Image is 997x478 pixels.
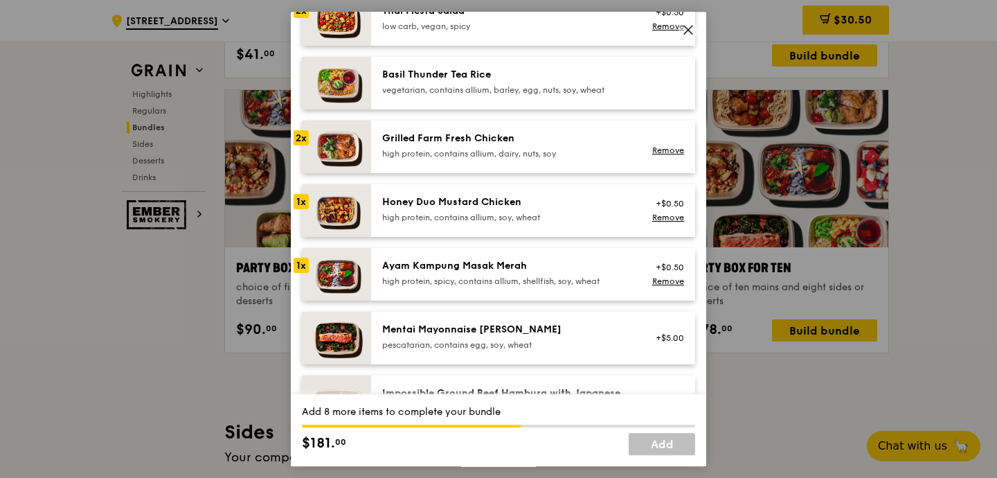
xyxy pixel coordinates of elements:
[647,7,684,18] div: +$0.50
[382,21,631,32] div: low carb, vegan, spicy
[382,212,631,223] div: high protein, contains allium, soy, wheat
[629,433,695,455] a: Add
[382,85,631,96] div: vegetarian, contains allium, barley, egg, nuts, soy, wheat
[302,248,371,301] img: daily_normal_Ayam_Kampung_Masak_Merah_Horizontal_.jpg
[382,276,631,287] div: high protein, spicy, contains allium, shellfish, soy, wheat
[302,433,335,454] span: $181.
[382,132,631,145] div: Grilled Farm Fresh Chicken
[652,276,684,286] a: Remove
[647,198,684,209] div: +$0.50
[652,213,684,222] a: Remove
[382,148,631,159] div: high protein, contains allium, dairy, nuts, soy
[335,436,346,448] span: 00
[382,259,631,273] div: Ayam Kampung Masak Merah
[294,3,309,18] div: 2x
[294,194,309,209] div: 1x
[294,130,309,145] div: 2x
[302,121,371,173] img: daily_normal_HORZ-Grilled-Farm-Fresh-Chicken.jpg
[382,68,631,82] div: Basil Thunder Tea Rice
[647,262,684,273] div: +$0.50
[302,375,371,442] img: daily_normal_HORZ-Impossible-Hamburg-With-Japanese-Curry.jpg
[382,339,631,351] div: pescatarian, contains egg, soy, wheat
[382,387,631,414] div: Impossible Ground Beef Hamburg with Japanese [PERSON_NAME]
[302,184,371,237] img: daily_normal_Honey_Duo_Mustard_Chicken__Horizontal_.jpg
[652,21,684,31] a: Remove
[382,195,631,209] div: Honey Duo Mustard Chicken
[302,57,371,109] img: daily_normal_HORZ-Basil-Thunder-Tea-Rice.jpg
[302,312,371,364] img: daily_normal_Mentai-Mayonnaise-Aburi-Salmon-HORZ.jpg
[302,405,695,419] div: Add 8 more items to complete your bundle
[294,258,309,273] div: 1x
[382,323,631,337] div: Mentai Mayonnaise [PERSON_NAME]
[652,145,684,155] a: Remove
[647,333,684,344] div: +$5.00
